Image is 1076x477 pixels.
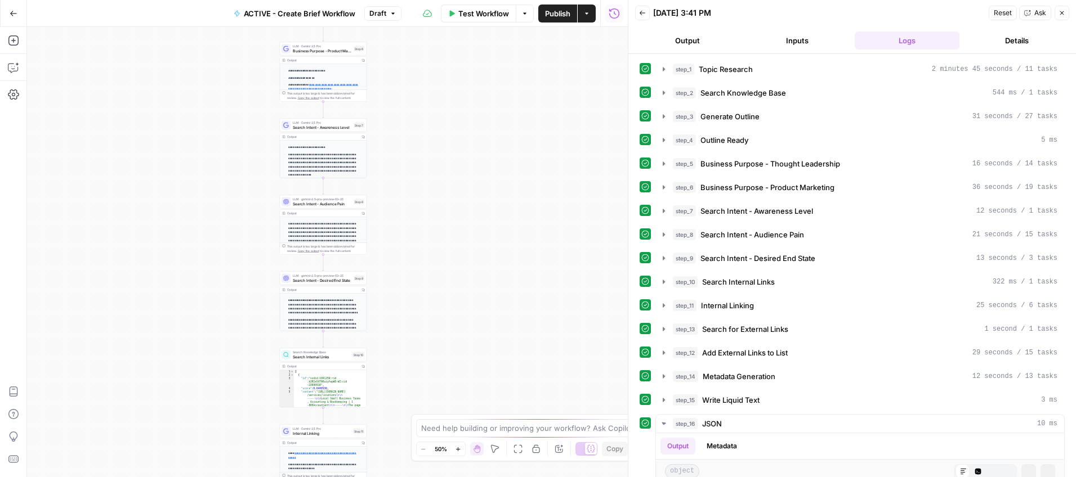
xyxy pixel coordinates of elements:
[976,206,1057,216] span: 12 seconds / 1 tasks
[323,255,324,271] g: Edge from step_8 to step_9
[700,111,760,122] span: Generate Outline
[673,158,696,169] span: step_5
[701,300,754,311] span: Internal Linking
[989,6,1017,20] button: Reset
[673,323,698,335] span: step_13
[972,229,1057,240] span: 21 seconds / 15 tasks
[1019,6,1051,20] button: Ask
[280,390,294,451] div: 5
[1041,395,1057,405] span: 3 ms
[323,178,324,195] g: Edge from step_7 to step_8
[932,64,1057,74] span: 2 minutes 45 seconds / 11 tasks
[1041,135,1057,145] span: 5 ms
[293,354,350,359] span: Search Internal Links
[538,4,577,22] button: Publish
[745,31,850,49] button: Inputs
[700,134,748,146] span: Outline Ready
[354,123,364,128] div: Step 7
[656,415,1064,433] button: 10 ms
[972,371,1057,381] span: 12 seconds / 13 tasks
[1034,8,1046,18] span: Ask
[280,387,294,390] div: 4
[972,182,1057,192] span: 36 seconds / 19 tasks
[280,272,367,331] div: LLM · gemini-2.5-pro-preview-03-25Search Intent - Desired End StateStep 9Output**** **** **** ***...
[602,442,628,456] button: Copy
[287,244,364,253] div: This output is too large & has been abbreviated for review. to view the full content.
[702,276,775,287] span: Search Internal Links
[1037,418,1057,429] span: 10 ms
[702,347,788,358] span: Add External Links to List
[287,364,358,368] div: Output
[287,134,358,139] div: Output
[699,64,753,75] span: Topic Research
[244,8,355,19] span: ACTIVE - Create Brief Workflow
[298,249,319,253] span: Copy the output
[976,300,1057,310] span: 25 seconds / 6 tasks
[280,377,294,387] div: 3
[458,8,509,19] span: Test Workflow
[656,344,1064,362] button: 29 seconds / 15 tasks
[700,87,786,98] span: Search Knowledge Base
[656,178,1064,196] button: 36 seconds / 19 tasks
[656,226,1064,244] button: 21 seconds / 15 tasks
[656,60,1064,78] button: 2 minutes 45 seconds / 11 tasks
[287,287,358,292] div: Output
[660,438,695,454] button: Output
[673,111,696,122] span: step_3
[656,155,1064,173] button: 16 seconds / 14 tasks
[656,249,1064,267] button: 13 seconds / 3 tasks
[673,347,698,358] span: step_12
[656,131,1064,149] button: 5 ms
[364,6,401,21] button: Draft
[293,124,351,130] span: Search Intent - Awareness Level
[702,394,760,406] span: Write Liquid Text
[280,373,294,377] div: 2
[293,277,351,283] span: Search Intent - Desired End State
[673,229,696,240] span: step_8
[293,48,351,53] span: Business Purpose - Product Marketing
[293,120,351,125] span: LLM · Gemini 2.5 Pro
[972,348,1057,358] span: 29 seconds / 15 tasks
[993,88,1057,98] span: 544 ms / 1 tasks
[354,276,364,281] div: Step 9
[291,373,294,377] span: Toggle code folding, rows 2 through 19
[673,276,698,287] span: step_10
[293,201,351,206] span: Search Intent - Audience Pain
[287,440,358,445] div: Output
[700,253,815,264] span: Search Intent - Desired End State
[702,418,722,429] span: JSON
[700,205,813,217] span: Search Intent - Awareness Level
[287,91,364,100] div: This output is too large & has been abbreviated for review. to view the full content.
[606,444,623,454] span: Copy
[673,87,696,98] span: step_2
[291,370,294,373] span: Toggle code folding, rows 1 through 182
[656,320,1064,338] button: 1 second / 1 tasks
[700,158,840,169] span: Business Purpose - Thought Leadership
[298,96,319,100] span: Copy the output
[323,25,324,42] g: Edge from step_5 to step_6
[673,182,696,193] span: step_6
[673,394,698,406] span: step_15
[656,273,1064,291] button: 322 ms / 1 tasks
[656,367,1064,385] button: 12 seconds / 13 tasks
[673,253,696,264] span: step_9
[323,331,324,348] g: Edge from step_9 to step_10
[280,370,294,373] div: 1
[323,102,324,118] g: Edge from step_6 to step_7
[656,107,1064,125] button: 31 seconds / 27 tasks
[656,391,1064,409] button: 3 ms
[700,438,744,454] button: Metadata
[984,324,1057,334] span: 1 second / 1 tasks
[280,348,367,408] div: Search Knowledge BaseSearch Internal LinksStep 10Output[ { "id":"vsdid:1991259:rid :kIRIe5VTN0uiy...
[293,350,350,354] span: Search Knowledge Base
[673,64,694,75] span: step_1
[287,211,358,215] div: Output
[354,46,364,51] div: Step 6
[293,197,351,201] span: LLM · gemini-2.5-pro-preview-03-25
[435,444,447,453] span: 50%
[293,44,351,48] span: LLM · Gemini 2.5 Pro
[293,426,351,431] span: LLM · Gemini 2.5 Pro
[656,202,1064,220] button: 12 seconds / 1 tasks
[353,429,364,434] div: Step 11
[227,4,362,22] button: ACTIVE - Create Brief Workflow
